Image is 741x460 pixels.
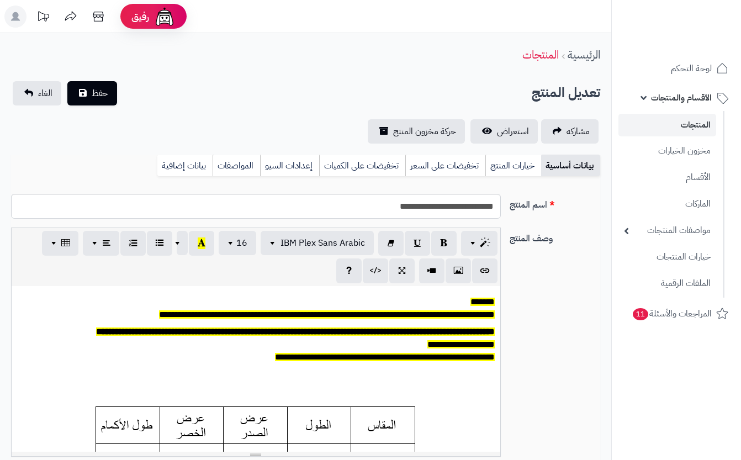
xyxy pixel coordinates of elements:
span: 11 [633,308,648,320]
a: الرئيسية [568,46,600,63]
span: الغاء [38,87,52,100]
button: 16 [219,231,256,255]
span: IBM Plex Sans Arabic [280,236,365,250]
a: خيارات المنتج [485,155,541,177]
a: الغاء [13,81,61,105]
a: بيانات إضافية [157,155,213,177]
img: logo-2.png [666,31,731,54]
a: تحديثات المنصة [29,6,57,30]
span: المراجعات والأسئلة [632,306,712,321]
label: اسم المنتج [505,194,605,212]
a: مشاركه [541,119,599,144]
a: المنتجات [522,46,559,63]
span: لوحة التحكم [671,61,712,76]
a: الأقسام [618,166,716,189]
a: خيارات المنتجات [618,245,716,269]
button: IBM Plex Sans Arabic [261,231,374,255]
a: المنتجات [618,114,716,136]
h2: تعديل المنتج [532,82,600,104]
a: الماركات [618,192,716,216]
a: المواصفات [213,155,260,177]
span: حفظ [92,87,108,100]
a: بيانات أساسية [541,155,600,177]
a: حركة مخزون المنتج [368,119,465,144]
a: المراجعات والأسئلة11 [618,300,734,327]
span: رفيق [131,10,149,23]
span: حركة مخزون المنتج [393,125,456,138]
span: 16 [236,236,247,250]
label: وصف المنتج [505,228,605,245]
a: تخفيضات على الكميات [319,155,405,177]
a: تخفيضات على السعر [405,155,485,177]
a: مخزون الخيارات [618,139,716,163]
a: الملفات الرقمية [618,272,716,295]
img: ai-face.png [154,6,176,28]
a: استعراض [470,119,538,144]
a: لوحة التحكم [618,55,734,82]
button: حفظ [67,81,117,105]
a: مواصفات المنتجات [618,219,716,242]
a: إعدادات السيو [260,155,319,177]
span: الأقسام والمنتجات [651,90,712,105]
span: استعراض [497,125,529,138]
span: مشاركه [567,125,590,138]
